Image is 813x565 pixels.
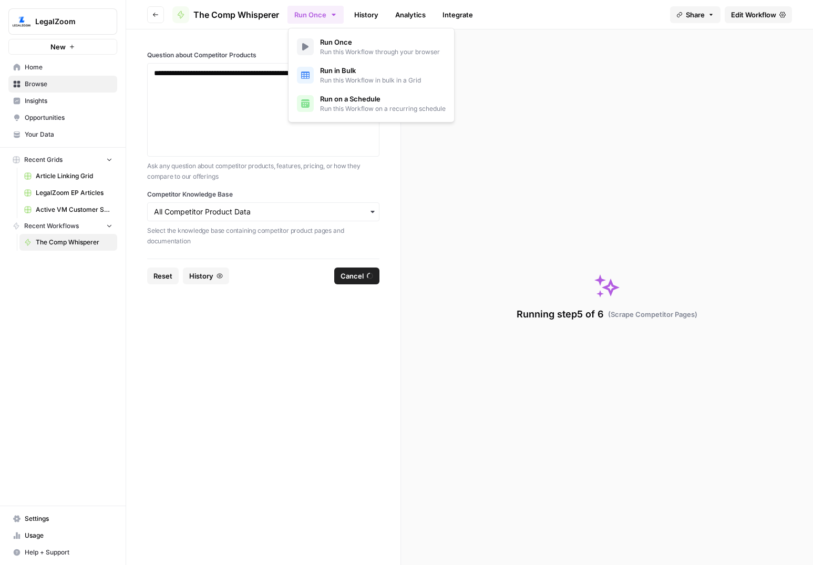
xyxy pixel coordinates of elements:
[147,225,379,246] p: Select the knowledge base containing competitor product pages and documentation
[25,548,112,557] span: Help + Support
[670,6,721,23] button: Share
[8,527,117,544] a: Usage
[8,93,117,109] a: Insights
[12,12,31,31] img: LegalZoom Logo
[36,188,112,198] span: LegalZoom EP Articles
[334,268,379,284] button: Cancel
[25,514,112,523] span: Settings
[293,33,450,61] a: Run OnceRun this Workflow through your browser
[50,42,66,52] span: New
[293,61,450,89] button: Run in BulkRun this Workflow in bulk in a Grid
[8,152,117,168] button: Recent Grids
[8,126,117,143] a: Your Data
[320,37,440,47] span: Run Once
[288,28,455,122] div: Run Once
[25,130,112,139] span: Your Data
[8,76,117,93] a: Browse
[36,205,112,214] span: Active VM Customer Sorting
[8,8,117,35] button: Workspace: LegalZoom
[19,184,117,201] a: LegalZoom EP Articles
[348,6,385,23] a: History
[154,207,373,217] input: All Competitor Product Data
[320,47,440,57] span: Run this Workflow through your browser
[25,96,112,106] span: Insights
[25,113,112,122] span: Opportunities
[147,190,379,199] label: Competitor Knowledge Base
[8,510,117,527] a: Settings
[731,9,776,20] span: Edit Workflow
[686,9,705,20] span: Share
[25,63,112,72] span: Home
[189,271,213,281] span: History
[608,309,697,320] span: ( Scrape Competitor Pages )
[25,531,112,540] span: Usage
[36,171,112,181] span: Article Linking Grid
[8,218,117,234] button: Recent Workflows
[19,201,117,218] a: Active VM Customer Sorting
[341,271,364,281] span: Cancel
[25,79,112,89] span: Browse
[183,268,229,284] button: History
[287,6,344,24] button: Run Once
[19,234,117,251] a: The Comp Whisperer
[320,65,421,76] span: Run in Bulk
[725,6,792,23] a: Edit Workflow
[8,544,117,561] button: Help + Support
[147,161,379,181] p: Ask any question about competitor products, features, pricing, or how they compare to our offerings
[8,109,117,126] a: Opportunities
[436,6,479,23] a: Integrate
[8,39,117,55] button: New
[172,6,279,23] a: The Comp Whisperer
[320,94,446,104] span: Run on a Schedule
[389,6,432,23] a: Analytics
[293,89,450,118] a: Run on a ScheduleRun this Workflow on a recurring schedule
[153,271,172,281] span: Reset
[320,104,446,114] span: Run this Workflow on a recurring schedule
[517,307,697,322] div: Running step 5 of 6
[19,168,117,184] a: Article Linking Grid
[36,238,112,247] span: The Comp Whisperer
[24,221,79,231] span: Recent Workflows
[147,268,179,284] button: Reset
[320,76,421,85] span: Run this Workflow in bulk in a Grid
[193,8,279,21] span: The Comp Whisperer
[24,155,63,165] span: Recent Grids
[8,59,117,76] a: Home
[35,16,99,27] span: LegalZoom
[147,50,379,60] label: Question about Competitor Products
